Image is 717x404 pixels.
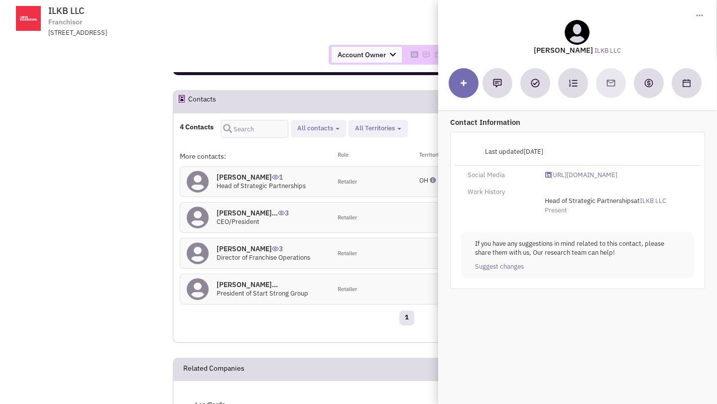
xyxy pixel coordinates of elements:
span: Head of Strategic Partnerships [545,197,634,205]
img: Please add to your accounts [422,51,430,59]
span: Franchisor [48,17,82,27]
h4: [PERSON_NAME]... [217,208,289,217]
span: Present [545,206,567,214]
div: [STREET_ADDRESS] [48,28,308,38]
h4: [PERSON_NAME] [217,173,306,182]
h4: 4 Contacts [180,122,214,131]
input: Search [221,120,288,138]
span: Head of Strategic Partnerships [217,182,306,190]
span: Retailer [338,214,357,222]
p: Contact Information [450,117,705,127]
a: ILKB LLC [640,197,666,206]
img: Add a Task [531,79,540,88]
img: teammate.png [565,20,590,45]
img: icon-UserInteraction.png [278,210,285,215]
div: Work History [461,188,539,197]
div: Social Media [461,171,539,180]
div: Role [331,151,407,161]
lable: [PERSON_NAME] [534,45,593,55]
h2: Related Companies [183,358,244,380]
span: Director of Franchise Operations [217,253,310,262]
p: If you have any suggestions in mind related to this contact, please share them with us, Our resea... [475,239,680,258]
img: icon-UserInteraction.png [272,246,279,251]
img: Schedule a Meeting [683,79,691,87]
span: Retailer [338,178,357,186]
span: 1 [272,165,283,182]
a: Suggest changes [475,262,524,272]
span: Account Owner [332,47,402,63]
span: OH [419,176,428,185]
img: www.ilovekickboxing.com [6,6,50,31]
h4: [PERSON_NAME]... [217,280,308,289]
a: [URL][DOMAIN_NAME] [545,171,617,180]
div: More contacts: [180,151,331,161]
img: Subscribe to a cadence [569,79,578,88]
span: at [545,197,666,205]
div: Territories [406,151,482,161]
span: 3 [278,201,289,217]
img: Please add to your accounts [434,51,442,59]
a: ILKB LLC [595,46,621,56]
button: All Territories [352,123,404,134]
button: All contacts [294,123,343,134]
span: 3 [272,237,283,253]
span: ILKB LLC [48,5,84,16]
span: All contacts [297,124,333,132]
span: All Territories [355,124,395,132]
img: Add a note [493,79,502,88]
span: CEO/President [217,217,259,226]
span: [DATE] [524,147,543,156]
a: 1 [399,310,414,325]
div: Last updated [461,142,550,161]
img: Create a deal [644,78,654,88]
img: icon-UserInteraction.png [272,175,279,180]
span: Retailer [338,250,357,258]
span: President of Start Strong Group [217,289,308,298]
span: Retailer [338,286,357,294]
h4: [PERSON_NAME] [217,244,310,253]
h2: Contacts [188,91,216,112]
